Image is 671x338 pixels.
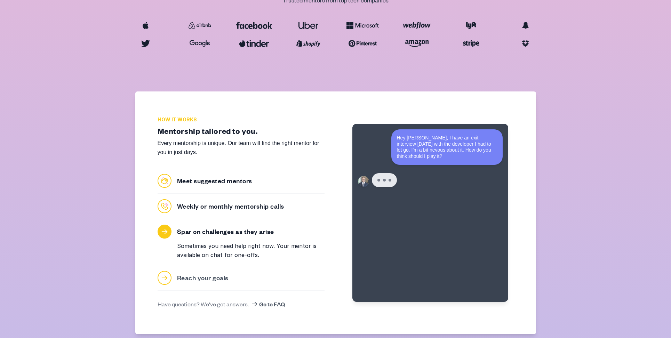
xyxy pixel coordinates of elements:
[391,129,503,165] div: Hey [PERSON_NAME], I have an exit interview [DATE] with the developer I had to let go. I'm a bit ...
[522,40,529,47] img: Dropbox
[298,22,319,29] img: Uber
[177,227,274,236] h3: Spar on challenges as they arise
[190,40,210,47] img: Google
[177,273,229,282] h3: Reach your goals
[158,116,325,123] span: How it works
[177,202,284,210] h3: Weekly or monthly mentorship calls
[189,22,211,29] img: Airbnb
[349,40,377,47] img: Pinterest
[143,22,149,29] img: Apple
[405,40,428,47] img: Amazon
[158,299,325,309] p: Have questions? We've got answers.
[158,126,325,136] h2: Mentorship tailored to you.
[177,176,252,185] h3: Meet suggested mentors
[236,22,272,29] img: Facebook
[403,22,431,29] img: Webflow
[346,22,379,29] img: Microsoft
[463,40,480,47] img: Stripe
[158,139,325,157] p: Every mentorship is unique. Our team will find the right mentor for you in just days.
[296,40,321,47] img: Shopify
[174,241,325,259] p: Sometimes you need help right now. Your mentor is available on chat for one-offs.
[239,40,269,47] img: Tinder
[251,299,285,309] a: Go to FAQ
[466,22,476,29] img: Lyft
[522,22,529,29] img: Snapchat
[358,176,369,187] img: holger.jpg
[141,40,150,47] img: Twitter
